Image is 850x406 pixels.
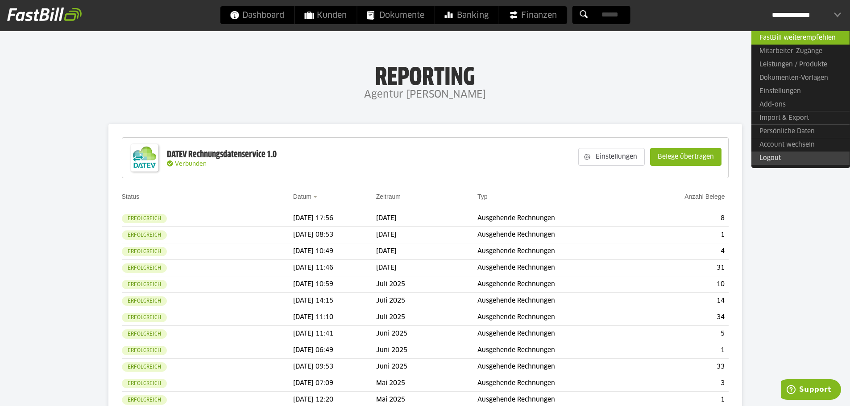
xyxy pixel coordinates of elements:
td: Juni 2025 [376,326,477,342]
span: Dokumente [367,6,424,24]
td: 3 [638,375,728,392]
td: [DATE] 11:46 [293,260,376,276]
td: 33 [638,359,728,375]
iframe: Öffnet ein Widget, in dem Sie weitere Informationen finden [781,379,841,402]
a: Status [122,193,140,200]
td: Ausgehende Rechnungen [477,227,638,243]
sl-badge: Erfolgreich [122,362,167,372]
td: [DATE] [376,227,477,243]
td: Mai 2025 [376,375,477,392]
a: Datum [293,193,311,200]
td: Juni 2025 [376,359,477,375]
a: Einstellungen [751,85,850,98]
td: [DATE] [376,210,477,227]
sl-badge: Erfolgreich [122,313,167,322]
td: [DATE] 09:53 [293,359,376,375]
sl-badge: Erfolgreich [122,280,167,289]
td: [DATE] [376,243,477,260]
sl-badge: Erfolgreich [122,230,167,240]
td: Ausgehende Rechnungen [477,309,638,326]
a: Logout [751,152,850,165]
a: Anzahl Belege [684,193,725,200]
sl-button: Belege übertragen [650,148,721,166]
a: Kunden [294,6,357,24]
a: FastBill weiterempfehlen [751,31,850,45]
td: 1 [638,227,728,243]
td: 8 [638,210,728,227]
img: fastbill_logo_white.png [7,7,82,21]
a: Leistungen / Produkte [751,58,850,71]
td: 14 [638,293,728,309]
td: Ausgehende Rechnungen [477,359,638,375]
td: Juli 2025 [376,293,477,309]
span: Dashboard [230,6,284,24]
td: [DATE] 07:09 [293,375,376,392]
td: Ausgehende Rechnungen [477,210,638,227]
a: Import & Export [751,111,850,125]
td: [DATE] 08:53 [293,227,376,243]
a: Banking [435,6,498,24]
sl-badge: Erfolgreich [122,263,167,273]
td: Juli 2025 [376,276,477,293]
td: 31 [638,260,728,276]
sl-button: Einstellungen [578,148,645,166]
td: Ausgehende Rechnungen [477,375,638,392]
h1: Reporting [89,63,761,86]
img: DATEV-Datenservice Logo [127,140,162,176]
td: 4 [638,243,728,260]
span: Verbunden [175,161,207,167]
td: Ausgehende Rechnungen [477,260,638,276]
td: [DATE] 10:49 [293,243,376,260]
img: sort_desc.gif [313,196,319,198]
sl-badge: Erfolgreich [122,296,167,306]
td: Ausgehende Rechnungen [477,293,638,309]
a: Dokumenten-Vorlagen [751,71,850,85]
td: 10 [638,276,728,293]
a: Account wechseln [751,138,850,152]
td: [DATE] 11:41 [293,326,376,342]
td: [DATE] [376,260,477,276]
td: Ausgehende Rechnungen [477,326,638,342]
td: [DATE] 10:59 [293,276,376,293]
sl-badge: Erfolgreich [122,346,167,355]
td: 34 [638,309,728,326]
a: Mitarbeiter-Zugänge [751,45,850,58]
td: [DATE] 14:15 [293,293,376,309]
a: Persönliche Daten [751,124,850,138]
td: Ausgehende Rechnungen [477,342,638,359]
a: Dashboard [220,6,294,24]
td: 1 [638,342,728,359]
a: Finanzen [499,6,567,24]
span: Kunden [304,6,347,24]
td: [DATE] 06:49 [293,342,376,359]
td: Ausgehende Rechnungen [477,276,638,293]
sl-badge: Erfolgreich [122,379,167,388]
td: [DATE] 17:56 [293,210,376,227]
a: Zeitraum [376,193,401,200]
td: Juli 2025 [376,309,477,326]
sl-badge: Erfolgreich [122,329,167,339]
sl-badge: Erfolgreich [122,247,167,256]
sl-badge: Erfolgreich [122,214,167,223]
a: Typ [477,193,488,200]
td: [DATE] 11:10 [293,309,376,326]
div: DATEV Rechnungsdatenservice 1.0 [167,149,277,160]
td: Ausgehende Rechnungen [477,243,638,260]
sl-badge: Erfolgreich [122,395,167,405]
a: Dokumente [357,6,434,24]
span: Banking [444,6,489,24]
span: Finanzen [509,6,557,24]
td: Juni 2025 [376,342,477,359]
a: Add-ons [751,98,850,111]
td: 5 [638,326,728,342]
